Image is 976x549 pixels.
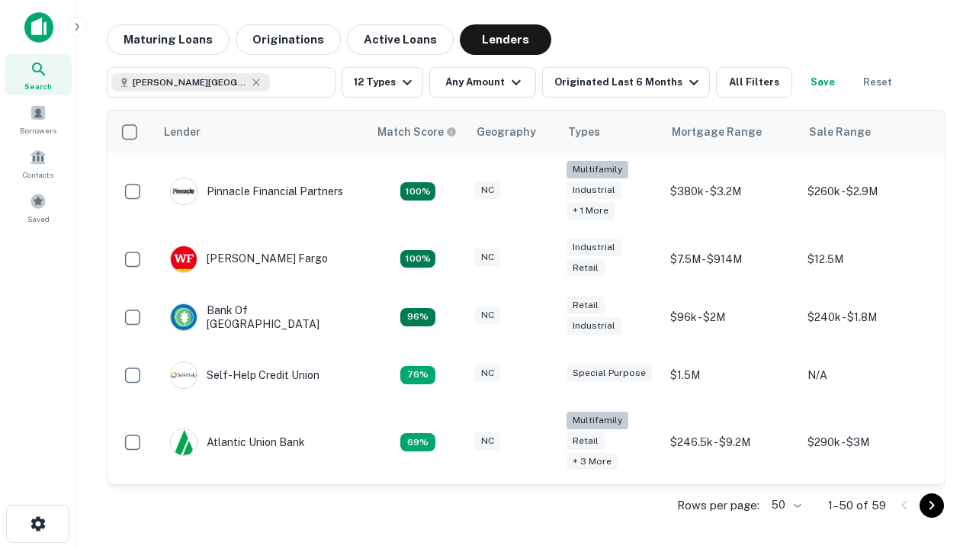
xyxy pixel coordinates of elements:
p: 1–50 of 59 [828,496,886,515]
div: Capitalize uses an advanced AI algorithm to match your search with the best lender. The match sco... [377,124,457,140]
button: Go to next page [920,493,944,518]
button: 12 Types [342,67,423,98]
td: $380k - $3.2M [663,153,800,230]
div: NC [475,307,500,324]
span: Saved [27,213,50,225]
button: Active Loans [347,24,454,55]
div: 50 [766,494,804,516]
div: NC [475,249,500,266]
div: Sale Range [809,123,871,141]
span: Borrowers [20,124,56,136]
button: Maturing Loans [107,24,230,55]
div: Retail [567,432,605,450]
h6: Match Score [377,124,454,140]
a: Search [5,54,72,95]
img: picture [171,178,197,204]
p: Rows per page: [677,496,759,515]
button: Reset [853,67,902,98]
div: Mortgage Range [672,123,762,141]
div: NC [475,432,500,450]
td: N/A [800,346,937,404]
div: Industrial [567,181,621,199]
img: picture [171,362,197,388]
img: picture [171,304,197,330]
button: Originated Last 6 Months [542,67,710,98]
span: Search [24,80,52,92]
div: Matching Properties: 26, hasApolloMatch: undefined [400,182,435,201]
img: picture [171,429,197,455]
img: picture [171,246,197,272]
button: Originations [236,24,341,55]
div: Lender [164,123,201,141]
a: Borrowers [5,98,72,140]
a: Saved [5,187,72,228]
div: Types [568,123,600,141]
td: $290k - $3M [800,404,937,481]
th: Types [559,111,663,153]
td: $260k - $2.9M [800,153,937,230]
div: Matching Properties: 10, hasApolloMatch: undefined [400,433,435,451]
th: Mortgage Range [663,111,800,153]
span: Contacts [23,169,53,181]
td: $96k - $2M [663,288,800,346]
div: [PERSON_NAME] Fargo [170,246,328,273]
th: Sale Range [800,111,937,153]
div: Self-help Credit Union [170,361,319,389]
div: Originated Last 6 Months [554,73,703,91]
a: Contacts [5,143,72,184]
td: $7.5M - $914M [663,230,800,288]
span: [PERSON_NAME][GEOGRAPHIC_DATA], [GEOGRAPHIC_DATA] [133,75,247,89]
div: Matching Properties: 11, hasApolloMatch: undefined [400,366,435,384]
div: + 1 more [567,202,615,220]
div: Matching Properties: 14, hasApolloMatch: undefined [400,308,435,326]
button: Lenders [460,24,551,55]
button: Any Amount [429,67,536,98]
div: Geography [477,123,536,141]
div: Matching Properties: 15, hasApolloMatch: undefined [400,250,435,268]
td: $12.5M [800,230,937,288]
button: Save your search to get updates of matches that match your search criteria. [798,67,847,98]
div: Multifamily [567,412,628,429]
div: NC [475,181,500,199]
div: Industrial [567,239,621,256]
td: $1.5M [663,346,800,404]
th: Capitalize uses an advanced AI algorithm to match your search with the best lender. The match sco... [368,111,467,153]
div: Bank Of [GEOGRAPHIC_DATA] [170,303,353,331]
div: Pinnacle Financial Partners [170,178,343,205]
div: Atlantic Union Bank [170,429,305,456]
td: $246.5k - $9.2M [663,404,800,481]
div: Special Purpose [567,364,652,382]
button: All Filters [716,67,792,98]
div: NC [475,364,500,382]
th: Geography [467,111,559,153]
iframe: Chat Widget [900,378,976,451]
th: Lender [155,111,368,153]
div: Retail [567,297,605,314]
div: Industrial [567,317,621,335]
td: $240k - $1.8M [800,288,937,346]
div: Multifamily [567,161,628,178]
img: capitalize-icon.png [24,12,53,43]
div: Retail [567,259,605,277]
div: + 3 more [567,453,618,470]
